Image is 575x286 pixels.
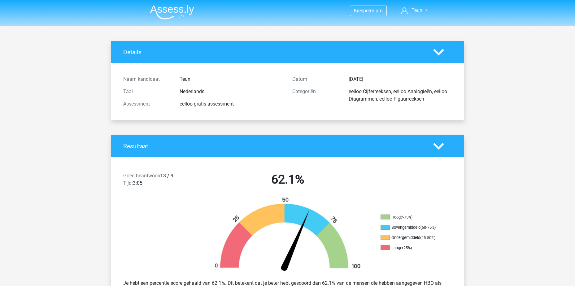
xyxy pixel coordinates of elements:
h4: Resultaat [123,143,424,150]
div: Naam kandidaat [119,76,175,83]
li: Ondergemiddeld [381,235,442,240]
div: 3 / 9 3:05 [119,172,203,189]
span: Kies [354,8,363,14]
img: Assessly [150,5,194,19]
div: (>75%) [401,215,412,219]
div: Categoriën [288,88,344,103]
li: Laag [381,245,442,251]
li: Hoog [381,214,442,220]
h2: 62.1% [208,172,368,187]
span: premium [363,8,383,14]
div: (<25%) [400,245,412,250]
h4: Details [123,49,424,56]
div: Taal [119,88,175,95]
a: Kiespremium [350,6,386,15]
div: Teun [175,76,288,83]
span: Teun [412,7,422,13]
div: eelloo Cijferreeksen, eelloo Analogieën, eelloo Diagrammen, eelloo Figuurreeksen [344,88,457,103]
div: eelloo gratis assessment [175,100,288,108]
a: Teun [399,7,430,14]
div: (25-50%) [420,235,435,240]
span: Goed beantwoord: [123,173,163,179]
li: Bovengemiddeld [381,225,442,230]
span: Tijd: [123,180,133,186]
div: Datum [288,76,344,83]
div: [DATE] [344,76,457,83]
div: Nederlands [175,88,288,95]
div: (50-75%) [420,225,436,230]
img: 62.432dcb61f442.png [204,197,371,275]
div: Assessment [119,100,175,108]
